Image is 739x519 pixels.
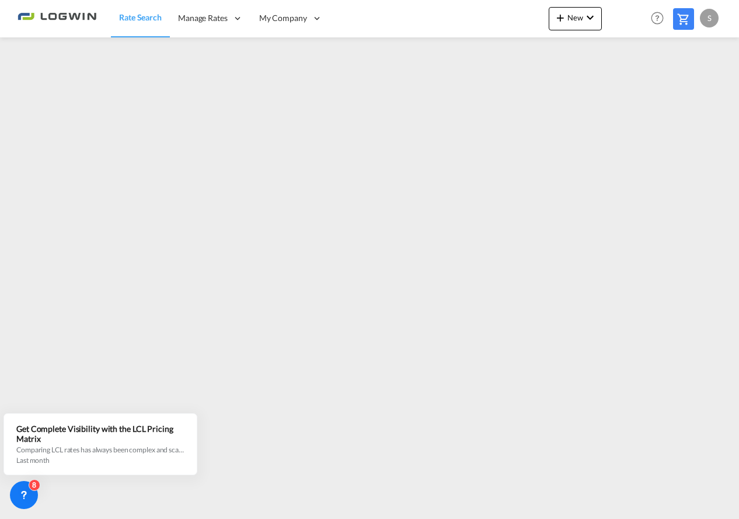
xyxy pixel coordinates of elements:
md-icon: icon-chevron-down [583,11,597,25]
img: 2761ae10d95411efa20a1f5e0282d2d7.png [18,5,96,32]
div: S [700,9,719,27]
div: Help [647,8,673,29]
span: Manage Rates [178,12,228,24]
button: icon-plus 400-fgNewicon-chevron-down [549,7,602,30]
span: New [553,13,597,22]
span: Help [647,8,667,28]
md-icon: icon-plus 400-fg [553,11,567,25]
span: Rate Search [119,12,162,22]
span: My Company [259,12,307,24]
